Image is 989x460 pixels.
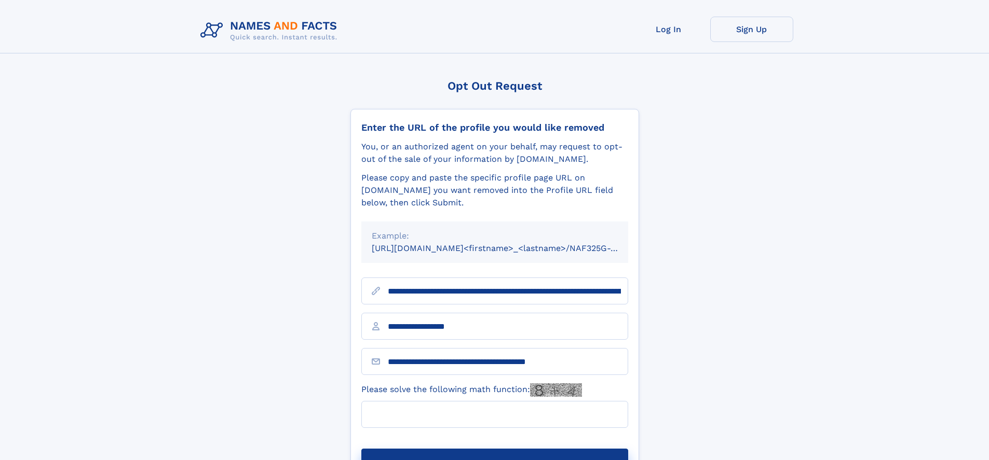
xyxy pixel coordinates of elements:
[361,122,628,133] div: Enter the URL of the profile you would like removed
[350,79,639,92] div: Opt Out Request
[372,230,618,242] div: Example:
[710,17,793,42] a: Sign Up
[372,243,648,253] small: [URL][DOMAIN_NAME]<firstname>_<lastname>/NAF325G-xxxxxxxx
[627,17,710,42] a: Log In
[361,141,628,165] div: You, or an authorized agent on your behalf, may request to opt-out of the sale of your informatio...
[361,172,628,209] div: Please copy and paste the specific profile page URL on [DOMAIN_NAME] you want removed into the Pr...
[196,17,346,45] img: Logo Names and Facts
[361,383,582,397] label: Please solve the following math function:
